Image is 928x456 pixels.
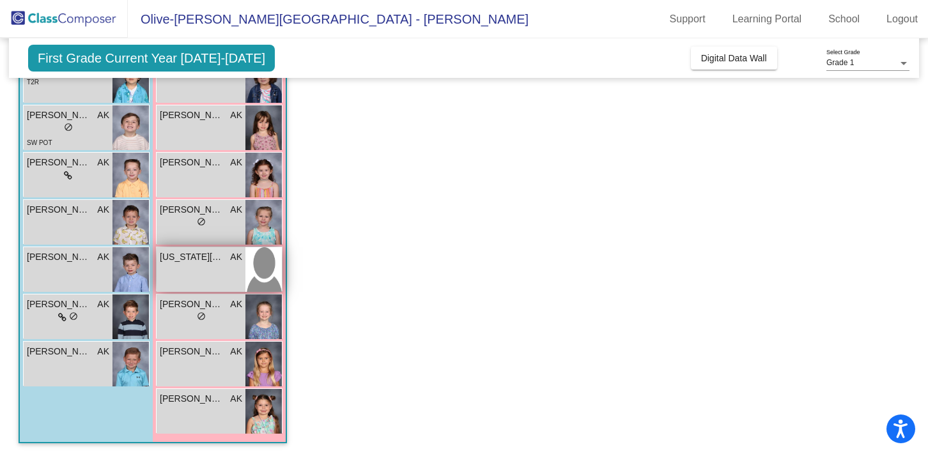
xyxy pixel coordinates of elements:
span: do_not_disturb_alt [197,217,206,226]
span: do_not_disturb_alt [197,312,206,321]
span: AK [230,203,242,217]
span: [PERSON_NAME] [160,109,224,122]
span: AK [97,345,109,358]
span: [PERSON_NAME] [27,298,91,311]
span: [PERSON_NAME] [PERSON_NAME] [27,109,91,122]
span: [PERSON_NAME] [160,203,224,217]
span: AK [97,203,109,217]
span: [PERSON_NAME] [160,298,224,311]
a: Logout [876,9,928,29]
span: [PERSON_NAME] [27,250,91,264]
span: First Grade Current Year [DATE]-[DATE] [28,45,275,72]
span: [PERSON_NAME] [27,203,91,217]
span: [PERSON_NAME] [27,156,91,169]
span: Grade 1 [826,58,854,67]
a: Learning Portal [722,9,812,29]
button: Digital Data Wall [691,47,777,70]
span: AK [97,109,109,122]
span: AK [230,345,242,358]
span: AK [230,156,242,169]
span: AK [230,298,242,311]
span: [US_STATE][PERSON_NAME] [160,250,224,264]
span: Digital Data Wall [701,53,767,63]
span: T2R [27,79,39,86]
span: [PERSON_NAME] [27,345,91,358]
span: AK [97,250,109,264]
span: [PERSON_NAME] [160,345,224,358]
span: SW POT [27,139,52,146]
span: do_not_disturb_alt [69,312,78,321]
span: [PERSON_NAME] [160,156,224,169]
span: AK [97,298,109,311]
span: Olive-[PERSON_NAME][GEOGRAPHIC_DATA] - [PERSON_NAME] [128,9,529,29]
a: Support [660,9,716,29]
span: AK [97,156,109,169]
span: AK [230,250,242,264]
span: do_not_disturb_alt [64,123,73,132]
span: AK [230,392,242,406]
a: School [818,9,870,29]
span: [PERSON_NAME] [160,392,224,406]
span: AK [230,109,242,122]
